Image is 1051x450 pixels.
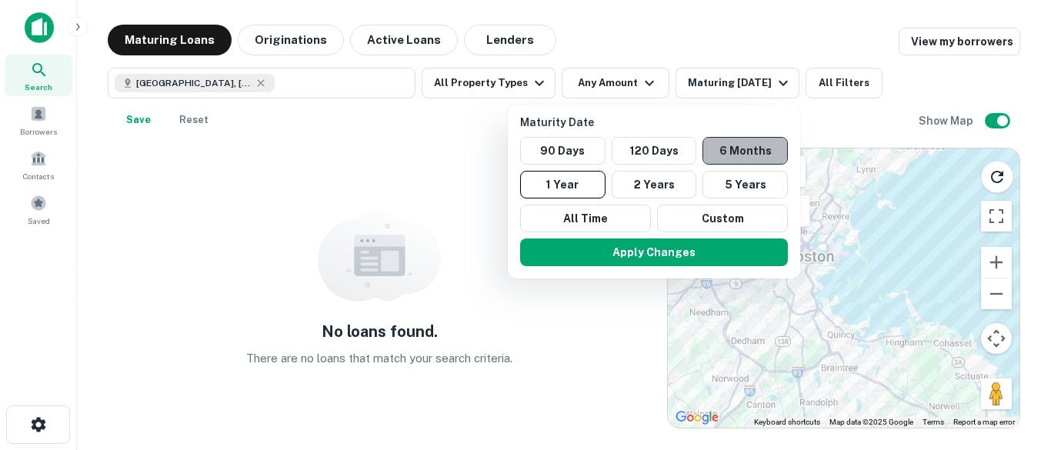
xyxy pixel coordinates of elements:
button: 1 Year [520,171,606,198]
button: 5 Years [702,171,788,198]
button: 90 Days [520,137,606,165]
iframe: Chat Widget [974,327,1051,401]
button: All Time [520,205,651,232]
button: Custom [657,205,788,232]
button: 2 Years [612,171,697,198]
p: Maturity Date [520,114,794,131]
button: Apply Changes [520,238,788,266]
button: 120 Days [612,137,697,165]
button: 6 Months [702,137,788,165]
